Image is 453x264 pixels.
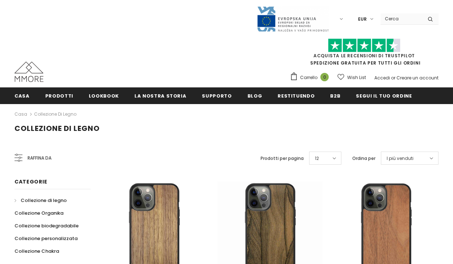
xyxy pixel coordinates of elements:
a: Carrello 0 [290,72,332,83]
span: Collezione Organika [14,210,63,216]
span: Lookbook [89,92,119,99]
a: Prodotti [45,87,73,104]
span: Segui il tuo ordine [356,92,412,99]
span: Collezione di legno [21,197,67,204]
span: supporto [202,92,232,99]
span: Prodotti [45,92,73,99]
span: 12 [315,155,319,162]
a: Collezione biodegradabile [14,219,79,232]
a: Casa [14,87,30,104]
span: Blog [248,92,262,99]
a: Lookbook [89,87,119,104]
span: or [391,75,395,81]
span: B2B [330,92,340,99]
a: Creare un account [396,75,439,81]
a: La nostra storia [134,87,186,104]
span: Restituendo [278,92,315,99]
span: Wish List [347,74,366,81]
span: EUR [358,16,367,23]
a: Javni Razpis [257,16,329,22]
span: 0 [320,73,329,81]
span: Collezione biodegradabile [14,222,79,229]
span: La nostra storia [134,92,186,99]
span: Carrello [300,74,317,81]
span: SPEDIZIONE GRATUITA PER TUTTI GLI ORDINI [290,42,439,66]
label: Ordina per [352,155,375,162]
img: Javni Razpis [257,6,329,32]
span: Collezione Chakra [14,248,59,255]
a: Restituendo [278,87,315,104]
a: Collezione Organika [14,207,63,219]
a: B2B [330,87,340,104]
a: Accedi [374,75,390,81]
input: Search Site [381,13,422,24]
a: Collezione di legno [14,194,67,207]
span: Collezione di legno [14,123,100,133]
a: Acquista le recensioni di TrustPilot [313,53,415,59]
span: Casa [14,92,30,99]
span: Categorie [14,178,47,185]
span: Collezione personalizzata [14,235,78,242]
a: Blog [248,87,262,104]
a: Wish List [337,71,366,84]
a: supporto [202,87,232,104]
a: Casa [14,110,27,119]
label: Prodotti per pagina [261,155,304,162]
a: Collezione Chakra [14,245,59,257]
a: Collezione di legno [34,111,76,117]
img: Casi MMORE [14,62,43,82]
img: Fidati di Pilot Stars [328,38,400,53]
span: Raffina da [28,154,51,162]
a: Segui il tuo ordine [356,87,412,104]
span: I più venduti [387,155,413,162]
a: Collezione personalizzata [14,232,78,245]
